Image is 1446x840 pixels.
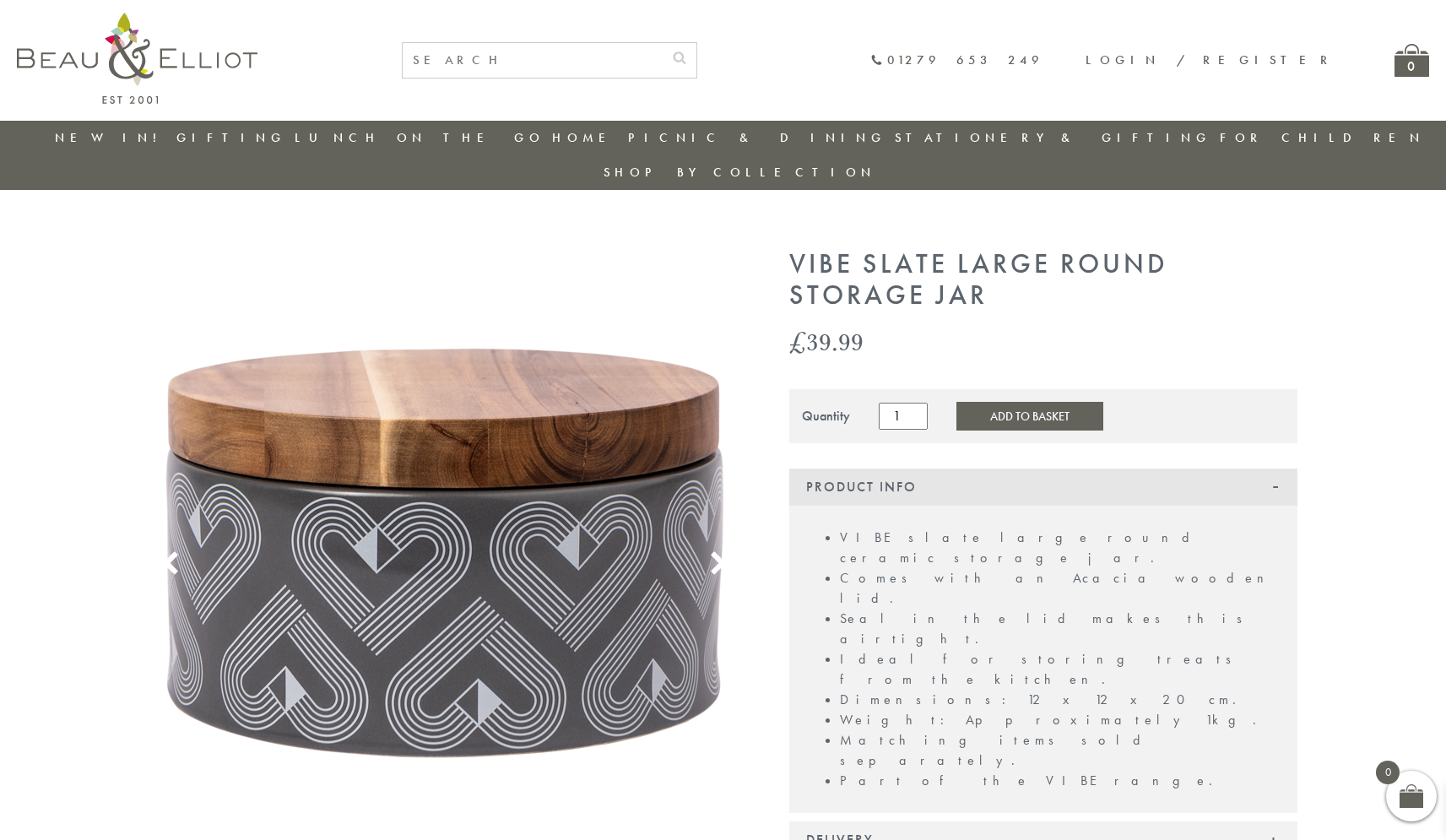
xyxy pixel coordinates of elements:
[840,771,1281,791] li: Part of the VIBE range.
[552,129,620,146] a: Home
[895,129,1211,146] a: Stationery & Gifting
[840,528,1281,568] li: VIBE slate large round ceramic storage jar.
[1086,51,1335,68] a: Login / Register
[17,13,257,104] img: logo
[403,43,663,78] input: SEARCH
[789,249,1297,312] h1: Vibe Slate Large Round Storage Jar
[149,249,740,840] img: VIBE Slate Large Round Storage Jar
[55,129,168,146] a: New in!
[1395,44,1429,77] a: 0
[840,568,1281,609] li: Comes with an Acacia wooden lid.
[840,690,1281,710] li: Dimensions: 12 x 12 x 20 cm.
[870,53,1043,68] a: 01279 653 249
[1220,129,1425,146] a: For Children
[879,403,928,430] input: Product quantity
[840,710,1281,730] li: Weight: Approximately 1kg.
[604,164,876,181] a: Shop by collection
[628,129,886,146] a: Picnic & Dining
[802,409,850,424] div: Quantity
[789,324,806,359] span: £
[789,324,864,359] bdi: 39.99
[840,730,1281,771] li: Matching items sold separately.
[840,649,1281,690] li: Ideal for storing treats from the kitchen.
[176,129,286,146] a: Gifting
[956,402,1103,431] button: Add to Basket
[295,129,544,146] a: Lunch On The Go
[789,469,1297,506] div: Product Info
[1376,761,1400,784] span: 0
[840,609,1281,649] li: Seal in the lid makes this airtight.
